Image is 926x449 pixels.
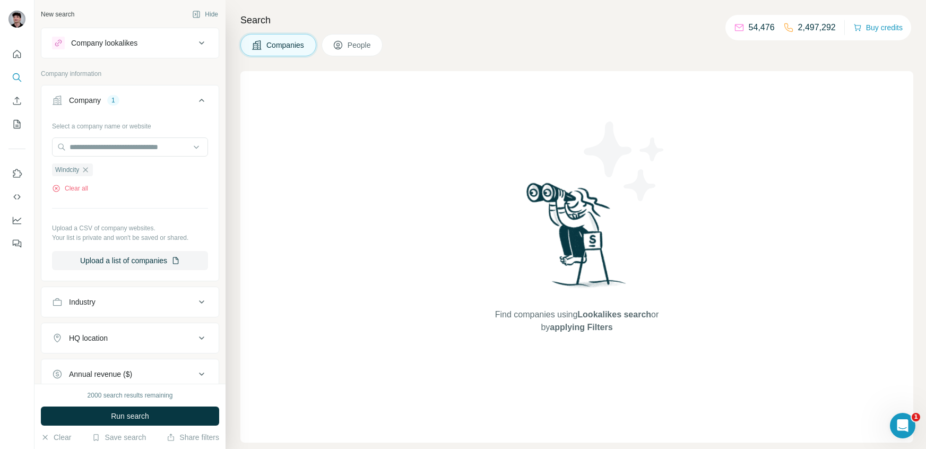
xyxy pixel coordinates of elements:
[41,30,219,56] button: Company lookalikes
[492,308,662,334] span: Find companies using or by
[266,40,305,50] span: Companies
[41,407,219,426] button: Run search
[69,95,101,106] div: Company
[41,325,219,351] button: HQ location
[52,117,208,131] div: Select a company name or website
[749,21,775,34] p: 54,476
[41,88,219,117] button: Company1
[111,411,149,421] span: Run search
[577,310,651,319] span: Lookalikes search
[912,413,920,421] span: 1
[41,289,219,315] button: Industry
[69,369,132,379] div: Annual revenue ($)
[52,251,208,270] button: Upload a list of companies
[8,68,25,87] button: Search
[52,233,208,243] p: Your list is private and won't be saved or shared.
[52,184,88,193] button: Clear all
[8,115,25,134] button: My lists
[8,211,25,230] button: Dashboard
[88,391,173,400] div: 2000 search results remaining
[577,114,672,209] img: Surfe Illustration - Stars
[69,333,108,343] div: HQ location
[92,432,146,443] button: Save search
[185,6,226,22] button: Hide
[52,223,208,233] p: Upload a CSV of company websites.
[107,96,119,105] div: 1
[41,361,219,387] button: Annual revenue ($)
[8,91,25,110] button: Enrich CSV
[71,38,137,48] div: Company lookalikes
[41,432,71,443] button: Clear
[69,297,96,307] div: Industry
[41,69,219,79] p: Company information
[8,11,25,28] img: Avatar
[550,323,612,332] span: applying Filters
[798,21,836,34] p: 2,497,292
[8,164,25,183] button: Use Surfe on LinkedIn
[890,413,915,438] iframe: Intercom live chat
[8,187,25,206] button: Use Surfe API
[8,234,25,253] button: Feedback
[41,10,74,19] div: New search
[853,20,903,35] button: Buy credits
[8,45,25,64] button: Quick start
[348,40,372,50] span: People
[240,13,913,28] h4: Search
[167,432,219,443] button: Share filters
[55,165,79,175] span: Windcity
[522,180,632,298] img: Surfe Illustration - Woman searching with binoculars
